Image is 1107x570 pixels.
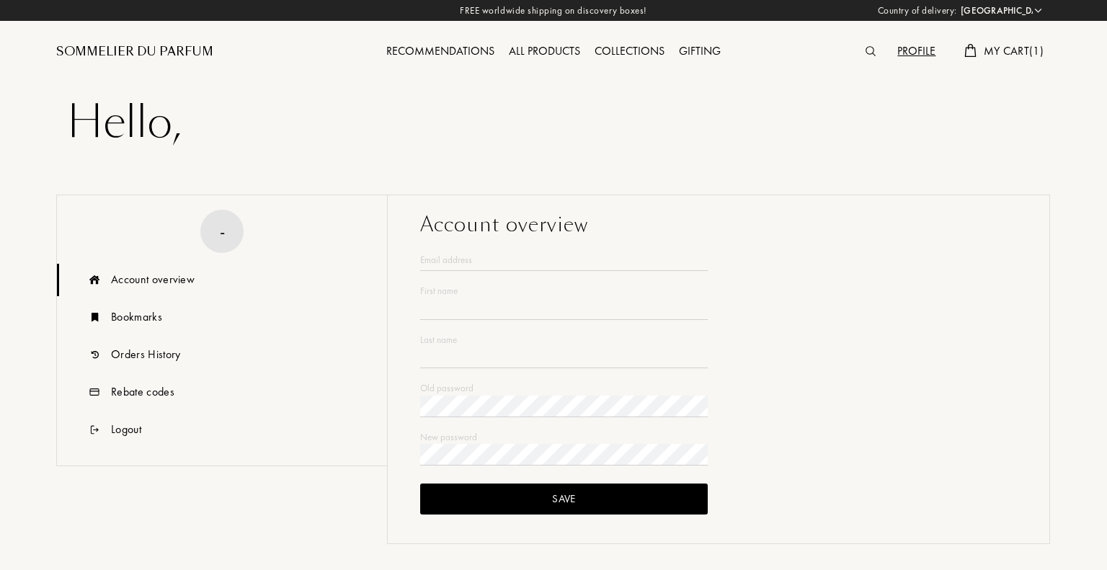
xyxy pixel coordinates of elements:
a: Gifting [672,43,728,58]
img: search_icn.svg [866,46,876,56]
div: Logout [111,421,141,438]
a: Collections [587,43,672,58]
div: Old password [420,381,708,396]
div: Profile [890,43,943,61]
div: Account overview [111,271,195,288]
div: Bookmarks [111,308,162,326]
div: Hello , [67,94,1040,151]
img: icn_history.svg [86,339,104,371]
div: Recommendations [379,43,502,61]
a: Sommelier du Parfum [56,43,213,61]
a: Profile [890,43,943,58]
a: Recommendations [379,43,502,58]
div: Rebate codes [111,383,174,401]
div: First name [420,284,708,298]
div: - [220,219,225,244]
span: Country of delivery: [878,4,957,18]
div: All products [502,43,587,61]
div: New password [420,430,708,445]
img: icn_book.svg [86,301,104,334]
img: cart.svg [964,44,976,57]
div: Save [420,484,708,515]
img: icn_code.svg [86,376,104,409]
span: My Cart ( 1 ) [984,43,1044,58]
div: Last name [420,333,708,347]
div: Orders History [111,346,180,363]
div: Collections [587,43,672,61]
div: Gifting [672,43,728,61]
img: icn_overview.svg [86,264,104,296]
div: Account overview [420,210,1017,240]
a: All products [502,43,587,58]
img: icn_logout.svg [86,414,104,446]
div: Email address [420,253,708,267]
